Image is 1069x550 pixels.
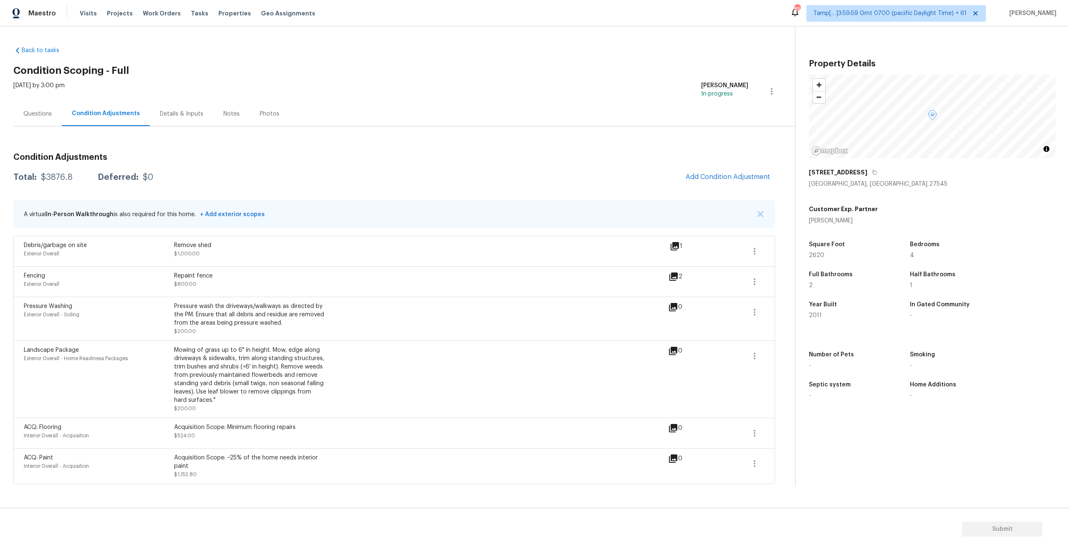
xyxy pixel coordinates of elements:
[809,205,878,213] h5: Customer Exp. Partner
[910,252,914,258] span: 4
[809,168,867,177] h5: [STREET_ADDRESS]
[13,153,775,161] h3: Condition Adjustments
[24,251,59,256] span: Exterior Overall
[910,302,970,308] h5: In Gated Community
[98,173,139,182] div: Deferred:
[813,91,825,103] button: Zoom out
[910,382,956,388] h5: Home Additions
[809,75,1056,158] canvas: Map
[809,382,851,388] h5: Septic system
[41,173,73,182] div: $3876.8
[160,110,203,118] div: Details & Inputs
[24,282,59,287] span: Exterior Overall
[223,110,240,118] div: Notes
[668,454,709,464] div: 0
[174,282,196,287] span: $800.00
[910,283,912,288] span: 1
[670,241,709,251] div: 1
[1006,9,1056,18] span: [PERSON_NAME]
[24,242,87,248] span: Debris/garbage on site
[174,433,195,438] span: $524.00
[218,9,251,18] span: Properties
[811,146,848,156] a: Mapbox homepage
[928,110,937,123] div: Map marker
[809,60,1056,68] h3: Property Details
[809,352,854,358] h5: Number of Pets
[910,363,912,368] span: -
[174,272,324,280] div: Repaint fence
[24,273,45,279] span: Fencing
[174,346,324,404] div: Mowing of grass up to 6" in height. Mow, edge along driveways & sidewalks, trim along standing st...
[174,302,324,327] div: Pressure wash the driveways/walkways as directed by the PM. Ensure that all debris and residue ar...
[24,303,72,309] span: Pressure Washing
[668,423,709,433] div: 0
[809,283,813,288] span: 2
[72,109,140,118] div: Condition Adjustments
[13,81,65,101] div: [DATE] by 3:00 pm
[701,91,733,97] span: In-progress
[174,454,324,470] div: Acquisition Scope: ~25% of the home needs interior paint
[174,472,197,477] span: $1,152.80
[668,302,709,312] div: 0
[143,9,181,18] span: Work Orders
[757,211,763,217] img: X Button Icon
[174,406,196,411] span: $200.00
[24,424,61,430] span: ACQ: Flooring
[809,252,824,258] span: 2620
[191,10,208,16] span: Tasks
[80,9,97,18] span: Visits
[910,242,940,247] h5: Bedrooms
[910,352,935,358] h5: Smoking
[28,9,56,18] span: Maestro
[174,423,324,431] div: Acquisition Scope: Minimum flooring repairs
[13,46,94,55] a: Back to tasks
[13,66,795,75] h2: Condition Scoping - Full
[260,110,279,118] div: Photos
[143,173,153,182] div: $0
[809,180,1056,188] div: [GEOGRAPHIC_DATA], [GEOGRAPHIC_DATA] 27545
[809,272,853,278] h5: Full Bathrooms
[24,455,53,461] span: ACQ: Paint
[809,363,811,368] span: -
[809,302,837,308] h5: Year Built
[24,312,79,317] span: Exterior Overall - Siding
[13,173,37,182] div: Total:
[809,393,811,399] span: -
[910,313,912,318] span: -
[46,212,114,217] span: In-Person Walkthrough
[24,433,89,438] span: Interior Overall - Acquisition
[813,9,967,18] span: Tamp[…]3:59:59 Gmt 0700 (pacific Daylight Time) + 61
[23,110,52,118] div: Questions
[24,464,89,469] span: Interior Overall - Acquisition
[756,210,765,218] button: X Button Icon
[261,9,315,18] span: Geo Assignments
[686,173,770,181] span: Add Condition Adjustment
[813,79,825,91] button: Zoom in
[668,346,709,356] div: 0
[871,169,878,176] button: Copy Address
[1041,144,1051,154] button: Toggle attribution
[174,251,200,256] span: $1,000.00
[910,393,912,399] span: -
[910,272,955,278] h5: Half Bathrooms
[1044,144,1049,154] span: Toggle attribution
[669,272,709,282] div: 2
[24,210,265,219] p: A virtual is also required for this home.
[681,168,775,186] button: Add Condition Adjustment
[107,9,133,18] span: Projects
[198,212,265,217] span: + Add exterior scopes
[809,313,822,318] span: 2011
[24,356,128,361] span: Exterior Overall - Home Readiness Packages
[174,241,324,250] div: Remove shed
[809,242,845,247] h5: Square Foot
[794,5,800,13] div: 855
[24,347,79,353] span: Landscape Package
[701,81,748,90] div: [PERSON_NAME]
[809,217,878,225] div: [PERSON_NAME]
[174,329,196,334] span: $200.00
